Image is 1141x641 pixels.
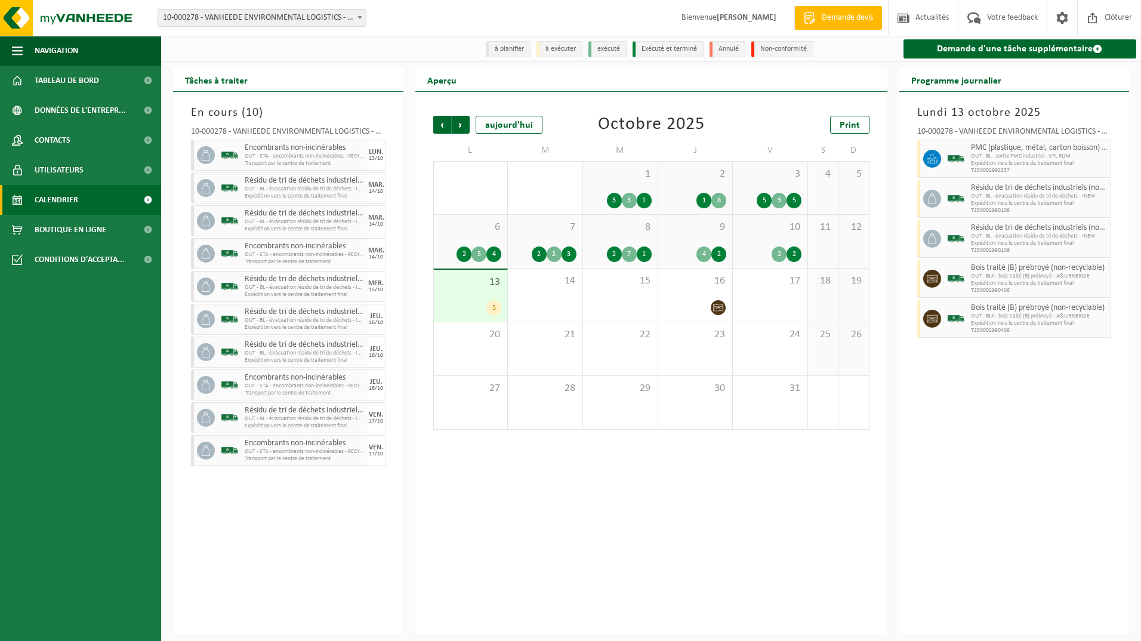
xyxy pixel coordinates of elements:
div: 1 [637,246,652,262]
img: BL-SO-LV [221,442,239,460]
a: Demande devis [794,6,882,30]
div: 3 [562,246,576,262]
span: OUT - STA - encombrants non-incinérables - RECYROM [245,383,365,390]
span: 30 [664,382,727,395]
div: VEN. [369,411,383,418]
span: OUT - BL - évacuation résidu de tri de déchets - INBW [245,317,365,324]
span: Demande devis [819,12,876,24]
div: 16/10 [369,386,383,392]
span: OUT - BL - évacuation résidu de tri de déchets - INBW [245,186,365,193]
div: 13/10 [369,156,383,162]
div: 2 [457,246,471,262]
img: BL-SO-LV [221,310,239,328]
span: Calendrier [35,185,78,215]
td: J [658,140,733,161]
span: Expédition vers le centre de traitement final [971,200,1108,207]
span: Suivant [452,116,470,134]
span: Expédition vers le centre de traitement final [245,193,365,200]
span: Résidu de tri de déchets industriels (non comparable au déchets ménagers) [245,406,365,415]
span: 22 [589,328,652,341]
div: aujourd'hui [476,116,542,134]
div: MAR. [368,181,384,189]
span: Transport par le centre de traitement [245,258,365,266]
span: 31 [739,382,801,395]
img: BL-SO-LV [221,212,239,230]
span: 10 [739,221,801,234]
span: Résidu de tri de déchets industriels (non comparable au déchets ménagers) [245,209,365,218]
a: Demande d'une tâche supplémentaire [903,39,1137,58]
td: V [733,140,808,161]
div: MAR. [368,214,384,221]
h2: Tâches à traiter [173,68,260,91]
span: OUT - BL - évacuation résidu de tri de déchets - INBW [971,193,1108,200]
span: Expédition vers le centre de traitement final [971,160,1108,167]
span: Transport par le centre de traitement [245,160,365,167]
span: 12 [844,221,862,234]
li: Annulé [710,41,745,57]
strong: [PERSON_NAME] [717,13,776,22]
div: 4 [486,246,501,262]
span: Résidu de tri de déchets industriels (non comparable au déchets ménagers) [245,340,365,350]
span: OUT - BL - évacuation résidu de tri de déchets - INBW [971,233,1108,240]
div: 14/10 [369,189,383,195]
span: T250002990408 [971,327,1108,334]
span: 25 [814,328,832,341]
span: 26 [844,328,862,341]
div: 3 [772,193,787,208]
div: 5 [471,246,486,262]
div: MER. [368,280,384,287]
img: BL-SO-LV [221,146,239,164]
span: Précédent [433,116,451,134]
div: JEU. [370,313,383,320]
span: Expédition vers le centre de traitement final [245,324,365,331]
span: 2 [664,168,727,181]
span: 4 [814,168,832,181]
div: 8 [711,193,726,208]
span: OUT - STA - encombrants non-incinérables - RECYROM [245,153,365,160]
img: BL-SO-LV [221,179,239,197]
div: 2 [711,246,726,262]
img: BL-SO-LV [221,376,239,394]
div: 2 [607,246,622,262]
span: T250002990109 [971,247,1108,254]
span: 7 [514,221,576,234]
span: 13 [440,276,502,289]
span: 24 [739,328,801,341]
span: 6 [440,221,502,234]
span: Expédition vers le centre de traitement final [971,280,1108,287]
li: à planifier [486,41,531,57]
div: 5 [486,300,501,316]
img: BL-SO-LV [947,150,965,168]
h3: Lundi 13 octobre 2025 [917,104,1112,122]
img: BL-SO-LV [947,310,965,328]
span: 5 [844,168,862,181]
div: 1 [637,193,652,208]
div: VEN. [369,444,383,451]
div: MAR. [368,247,384,254]
span: 28 [514,382,576,395]
span: 21 [514,328,576,341]
div: 5 [757,193,772,208]
div: 16/10 [369,353,383,359]
span: OUT - BL - évacuation résidu de tri de déchets - INBW [245,284,365,291]
span: Transport par le centre de traitement [245,390,365,397]
span: Utilisateurs [35,155,84,185]
img: BL-SO-LV [947,190,965,208]
a: Print [830,116,869,134]
div: LUN. [369,149,383,156]
span: Expédition vers le centre de traitement final [245,357,365,364]
span: OUT - BL - évacuation résidu de tri de déchets - INBW [245,218,365,226]
span: Expédition vers le centre de traitement final [245,291,365,298]
li: à exécuter [536,41,582,57]
h2: Aperçu [415,68,468,91]
span: Résidu de tri de déchets industriels (non comparable au déchets ménagers) [971,183,1108,193]
img: BL-SO-LV [221,278,239,295]
span: Bois traité (B) prébroyé (non-recyclable) [971,263,1108,273]
span: Données de l'entrepr... [35,95,126,125]
span: Contacts [35,125,70,155]
span: Résidu de tri de déchets industriels (non comparable au déchets ménagers) [245,275,365,284]
span: 10-000278 - VANHEEDE ENVIRONMENTAL LOGISTICS - QUEVY - QUÉVY-LE-GRAND [158,9,366,27]
div: Octobre 2025 [598,116,705,134]
div: 3 [622,193,637,208]
td: M [508,140,583,161]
